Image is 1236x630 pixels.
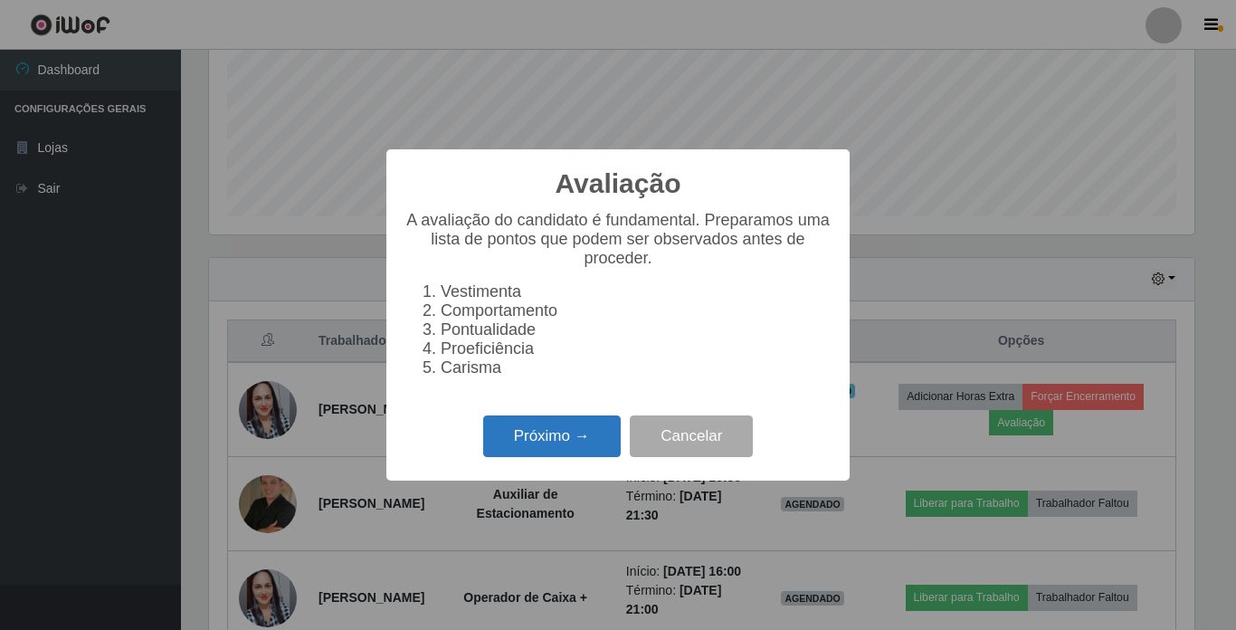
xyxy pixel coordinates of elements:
h2: Avaliação [556,167,681,200]
li: Proeficiência [441,339,832,358]
li: Comportamento [441,301,832,320]
p: A avaliação do candidato é fundamental. Preparamos uma lista de pontos que podem ser observados a... [404,211,832,268]
button: Cancelar [630,415,753,458]
li: Carisma [441,358,832,377]
button: Próximo → [483,415,621,458]
li: Pontualidade [441,320,832,339]
li: Vestimenta [441,282,832,301]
